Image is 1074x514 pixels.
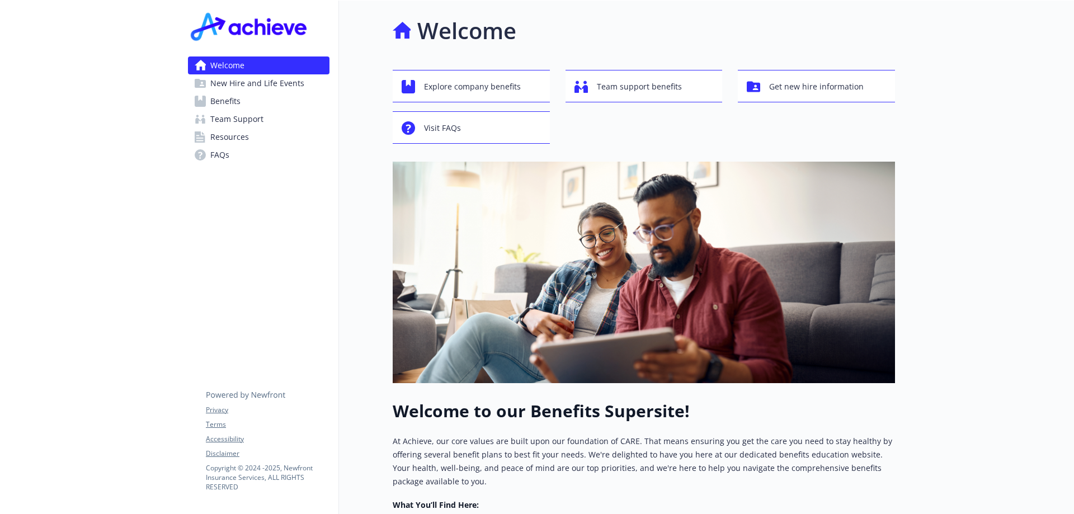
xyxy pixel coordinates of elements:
span: Visit FAQs [424,117,461,139]
h1: Welcome to our Benefits Supersite! [393,401,895,421]
a: Benefits [188,92,329,110]
span: New Hire and Life Events [210,74,304,92]
button: Explore company benefits [393,70,550,102]
span: Get new hire information [769,76,864,97]
h1: Welcome [417,14,516,48]
a: Accessibility [206,434,329,444]
a: New Hire and Life Events [188,74,329,92]
a: Privacy [206,405,329,415]
span: Team Support [210,110,263,128]
a: Welcome [188,56,329,74]
span: Team support benefits [597,76,682,97]
span: Benefits [210,92,241,110]
p: At Achieve, our core values are built upon our foundation of CARE. That means ensuring you get th... [393,435,895,488]
button: Get new hire information [738,70,895,102]
a: Team Support [188,110,329,128]
p: Copyright © 2024 - 2025 , Newfront Insurance Services, ALL RIGHTS RESERVED [206,463,329,492]
strong: What You’ll Find Here: [393,499,479,510]
a: Resources [188,128,329,146]
button: Visit FAQs [393,111,550,144]
a: Terms [206,419,329,430]
span: Welcome [210,56,244,74]
a: Disclaimer [206,449,329,459]
button: Team support benefits [566,70,723,102]
span: FAQs [210,146,229,164]
span: Resources [210,128,249,146]
a: FAQs [188,146,329,164]
span: Explore company benefits [424,76,521,97]
img: overview page banner [393,162,895,383]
